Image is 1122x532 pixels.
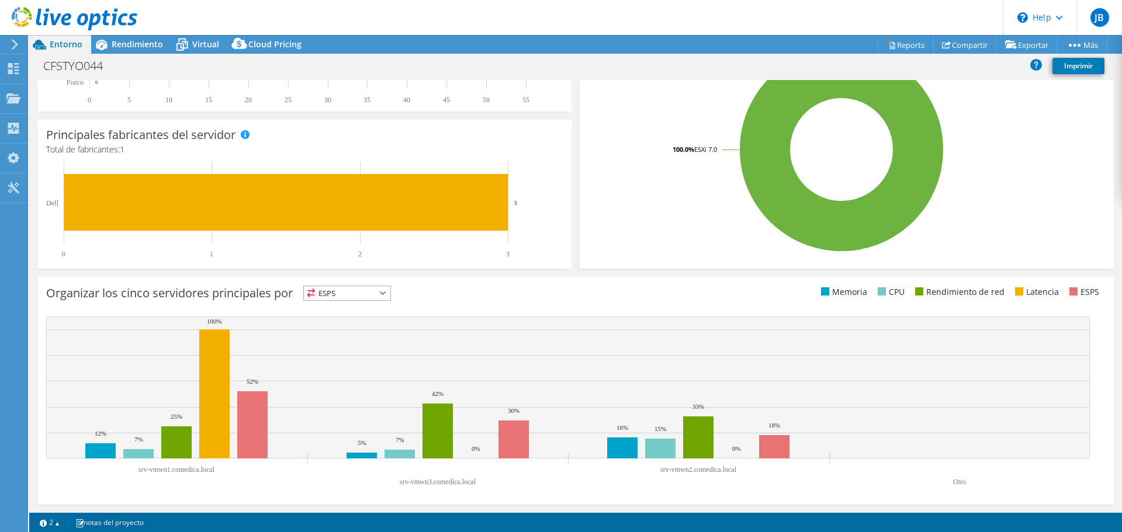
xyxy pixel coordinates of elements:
h1: CFSTYO044 [38,60,121,72]
a: notas del proyecto [67,515,152,530]
text: srv-vmwn1.comedica.local [138,465,215,474]
text: 0 [95,79,98,85]
text: 0 [88,96,91,104]
text: 0% [472,445,480,452]
text: srv-vmwn3.comedica.local [400,478,476,486]
tspan: 100.0% [673,145,694,154]
text: 45 [443,96,450,104]
span: Entorno [50,39,82,50]
span: ESPS [304,286,390,300]
a: 2 [32,515,68,530]
text: 3 [506,250,510,258]
text: 55 [522,96,529,104]
text: 30 [324,96,331,104]
a: Reports [878,36,934,54]
text: 25 [285,96,292,104]
text: 33% [692,403,704,410]
span: 1 [120,144,124,155]
li: CPU [875,286,905,298]
text: 7% [134,436,143,443]
li: ESPS [1066,286,1099,298]
text: 52% [247,378,258,385]
a: Imprimir [1052,58,1104,74]
text: 5% [358,439,366,446]
text: 42% [432,390,444,397]
text: 7% [396,436,404,443]
h4: Total de fabricantes: [46,143,563,156]
text: 3 [514,199,517,206]
text: 5 [127,96,131,104]
text: 35 [363,96,370,104]
span: Virtual [192,39,219,50]
text: 12% [95,430,106,437]
a: Exportar [996,36,1058,54]
span: JB [1090,8,1109,27]
text: 25% [171,413,182,420]
text: Otro [953,478,966,486]
text: 16% [617,424,628,431]
svg: \n [1017,12,1028,23]
text: 100% [207,318,222,325]
text: Dell [46,199,58,207]
h3: Principales fabricantes del servidor [46,128,236,141]
text: 40 [403,96,410,104]
text: 20 [245,96,252,104]
text: 18% [768,422,780,429]
tspan: ESXi 7.0 [694,145,717,154]
text: 30% [508,407,520,414]
a: Compartir [933,36,997,54]
text: 15% [654,425,666,432]
text: srv-vmwn2.comedica.local [660,465,737,474]
text: 0% [732,445,741,452]
text: 0 [62,250,65,258]
text: 2 [358,250,362,258]
a: Más [1057,36,1107,54]
li: Memoria [818,286,867,298]
tspan: Físico [67,78,84,86]
text: 1 [210,250,213,258]
li: Latencia [1012,286,1059,298]
text: 15 [205,96,212,104]
text: 50 [483,96,490,104]
span: Cloud Pricing [248,39,302,50]
span: Rendimiento [112,39,163,50]
text: 10 [165,96,172,104]
li: Rendimiento de red [912,286,1005,298]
